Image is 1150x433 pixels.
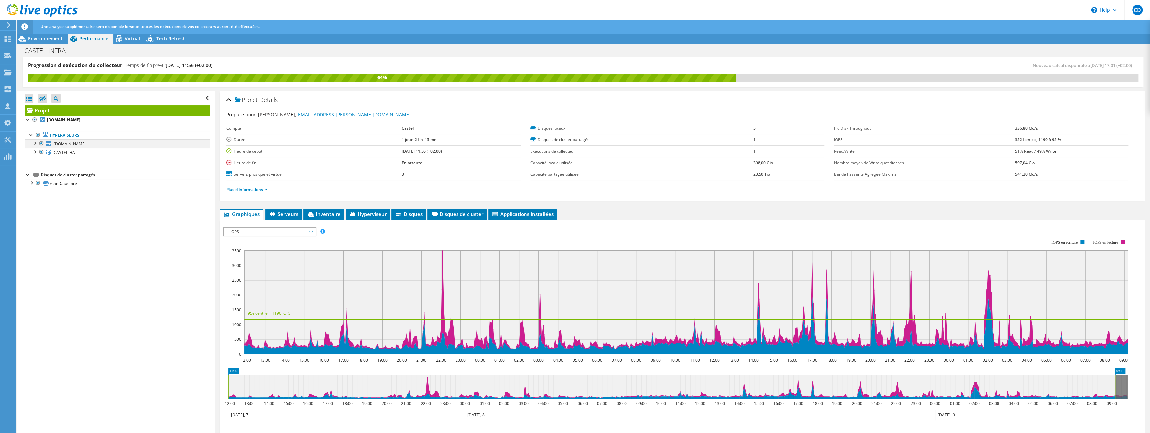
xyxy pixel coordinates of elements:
text: 04:00 [553,357,563,363]
b: 51% Read / 49% Write [1015,148,1056,154]
label: Disques de cluster partagés [530,137,753,143]
label: Nombre moyen de Write quotidiennes [834,160,1015,166]
text: 14:00 [264,401,274,406]
h1: CASTEL-INFRA [21,47,76,54]
a: Plus d'informations [226,187,268,192]
text: 14:00 [279,357,289,363]
text: 23:00 [455,357,465,363]
text: 02:00 [969,401,979,406]
b: 3 [402,171,404,177]
label: Servers physique et virtuel [226,171,402,178]
text: 3500 [232,248,241,254]
text: 19:00 [377,357,387,363]
b: 541,20 Mo/s [1015,171,1038,177]
text: 16:00 [319,357,329,363]
span: Une analyse supplémentaire sera disponible lorsque toutes les exécutions de vos collecteurs auron... [40,24,260,29]
b: [DOMAIN_NAME] [47,117,80,123]
text: 22:00 [421,401,431,406]
span: Virtual [125,35,140,42]
text: 21:00 [885,357,895,363]
text: 1000 [232,322,241,327]
text: 15:00 [299,357,309,363]
b: Castel [402,125,414,131]
label: Exécutions de collecteur [530,148,753,155]
a: Projet [25,105,210,116]
b: [DATE] 11:56 (+02:00) [402,148,442,154]
text: 21:00 [401,401,411,406]
text: 11:00 [690,357,700,363]
text: 06:00 [1047,401,1058,406]
text: 21:00 [416,357,426,363]
span: IOPS [227,228,312,236]
h4: Temps de fin prévu: [125,62,212,69]
label: Bande Passante Agrégée Maximal [834,171,1015,178]
text: 17:00 [338,357,348,363]
text: 20:00 [865,357,875,363]
label: Heure de fin [226,160,402,166]
div: Disques de cluster partagés [41,171,210,179]
text: 05:00 [572,357,583,363]
text: 08:00 [1087,401,1097,406]
text: 20:00 [852,401,862,406]
span: CD [1132,5,1143,15]
text: 00:00 [459,401,470,406]
text: 08:00 [616,401,626,406]
text: 13:00 [714,401,725,406]
text: 19:00 [846,357,856,363]
text: 2500 [232,277,241,283]
text: 07:00 [597,401,607,406]
b: 336,80 Mo/s [1015,125,1038,131]
text: 10:00 [656,401,666,406]
text: 0 [239,351,241,357]
text: 06:00 [1061,357,1071,363]
text: IOPS en écriture [1051,240,1078,245]
text: 13:00 [260,357,270,363]
text: 16:00 [773,401,783,406]
text: 09:00 [1106,401,1117,406]
label: Capacité partagée utilisée [530,171,753,178]
span: [DATE] 17:01 (+02:00) [1090,62,1132,68]
text: 18:00 [812,401,823,406]
text: 03:00 [989,401,999,406]
text: 12:00 [240,357,251,363]
label: Pic Disk Throughput [834,125,1015,132]
text: 03:00 [1002,357,1012,363]
text: 01:00 [479,401,490,406]
text: 05:00 [1028,401,1038,406]
text: 12:00 [695,401,705,406]
span: Inventaire [307,211,341,217]
text: 01:00 [494,357,504,363]
text: 23:00 [440,401,450,406]
text: 04:00 [538,401,548,406]
text: 04:00 [1021,357,1032,363]
span: Nouveau calcul disponible à [1033,62,1135,68]
text: 22:00 [904,357,914,363]
text: 20:00 [396,357,407,363]
span: Performance [79,35,108,42]
text: 19:00 [362,401,372,406]
text: 09:00 [1119,357,1129,363]
text: 16:00 [787,357,797,363]
label: IOPS [834,137,1015,143]
span: Serveurs [269,211,298,217]
text: 07:00 [611,357,622,363]
text: 03:00 [518,401,528,406]
label: Préparé pour: [226,111,257,118]
a: [DOMAIN_NAME] [25,139,210,148]
svg: \n [1091,7,1097,13]
b: 1 jour, 21 h, 15 mn [402,137,437,142]
text: 95è centile = 1190 IOPS [248,310,291,316]
text: 06:00 [592,357,602,363]
text: 3000 [232,263,241,268]
label: Durée [226,137,402,143]
text: 20:00 [381,401,391,406]
text: 01:00 [963,357,973,363]
text: 00:00 [930,401,940,406]
text: 11:00 [675,401,685,406]
text: 19:00 [832,401,842,406]
text: 500 [234,336,241,342]
text: 00:00 [475,357,485,363]
a: [DOMAIN_NAME] [25,116,210,124]
text: IOPS en lecture [1093,240,1118,245]
text: 06:00 [577,401,588,406]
